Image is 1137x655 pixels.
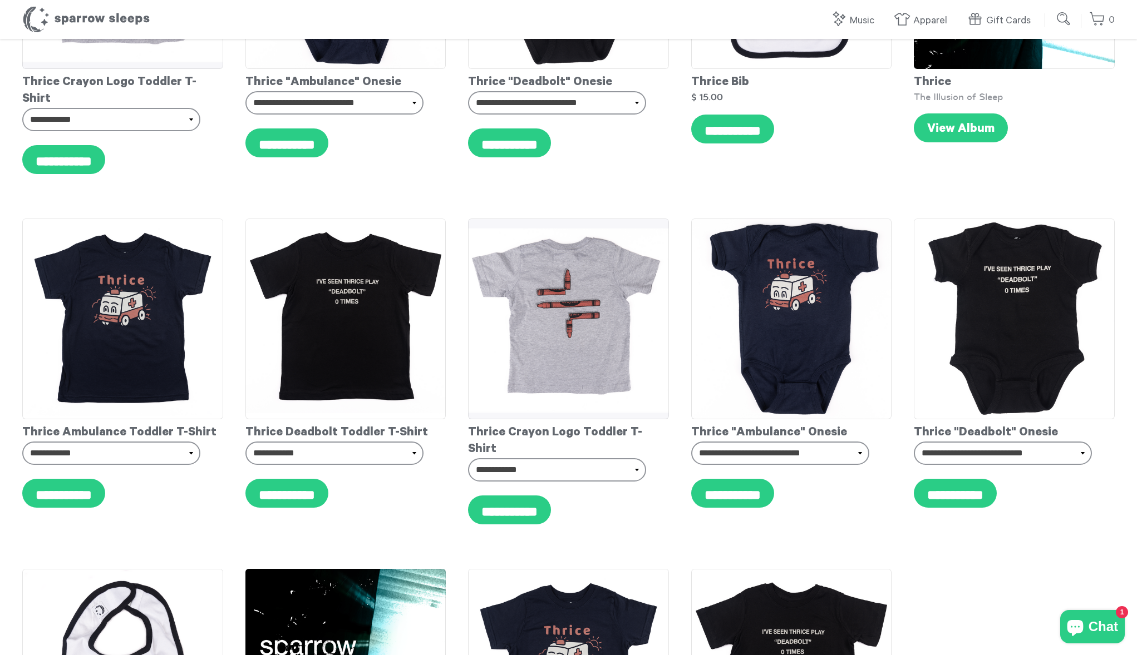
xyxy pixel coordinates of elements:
[691,419,892,441] div: Thrice "Ambulance" Onesie
[691,92,723,102] strong: $ 15.00
[245,219,446,419] img: Thrice-DeadboltToddlerTee_grande.png
[691,69,892,91] div: Thrice Bib
[22,69,223,108] div: Thrice Crayon Logo Toddler T-Shirt
[468,69,669,91] div: Thrice "Deadbolt" Onesie
[914,219,1115,419] img: Thrice-DeadboltOnesie_grande.png
[245,69,446,91] div: Thrice "Ambulance" Onesie
[914,69,1115,91] div: Thrice
[914,113,1008,142] a: View Album
[830,9,880,33] a: Music
[22,219,223,419] img: Thrice-AmbulanceToddlerTee_grande.png
[1089,8,1115,32] a: 0
[468,219,669,419] img: Thrice-ToddlerTeeBack_grande.png
[914,419,1115,441] div: Thrice "Deadbolt" Onesie
[967,9,1036,33] a: Gift Cards
[1057,610,1128,646] inbox-online-store-chat: Shopify online store chat
[245,419,446,441] div: Thrice Deadbolt Toddler T-Shirt
[22,419,223,441] div: Thrice Ambulance Toddler T-Shirt
[468,419,669,458] div: Thrice Crayon Logo Toddler T-Shirt
[22,6,150,33] h1: Sparrow Sleeps
[914,91,1115,102] div: The Illusion of Sleep
[1053,8,1075,30] input: Submit
[894,9,953,33] a: Apparel
[691,219,892,419] img: Thrice-AmbulanceOnesie_grande.png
